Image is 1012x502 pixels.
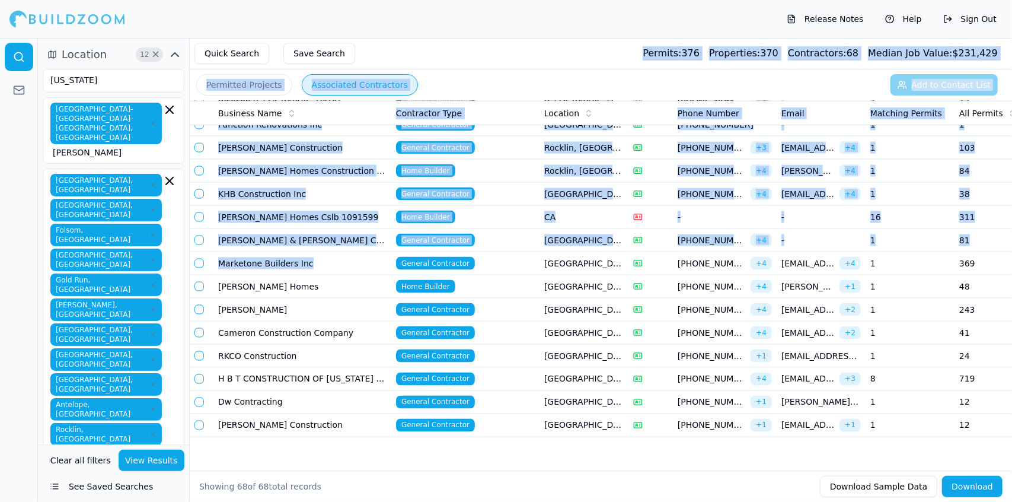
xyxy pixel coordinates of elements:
[839,419,861,432] span: + 1
[43,69,169,91] input: Select states
[396,396,475,409] span: General Contractor
[781,188,835,200] span: [EMAIL_ADDRESS][DOMAIN_NAME]
[777,206,866,229] td: -
[396,373,475,386] span: General Contractor
[788,46,858,61] div: 68
[396,419,475,432] span: General Contractor
[678,373,746,385] span: [PHONE_NUMBER]
[396,141,475,154] span: General Contractor
[866,160,954,183] td: 1
[50,199,162,221] span: [GEOGRAPHIC_DATA], [GEOGRAPHIC_DATA]
[868,47,952,59] span: Median Job Value:
[839,257,861,270] span: + 4
[839,164,861,177] span: + 4
[539,252,628,275] td: [GEOGRAPHIC_DATA], [GEOGRAPHIC_DATA]
[544,107,624,119] div: Location
[751,326,772,339] span: + 4
[678,234,746,246] span: [PHONE_NUMBER]
[751,234,772,247] span: + 4
[50,249,162,271] span: [GEOGRAPHIC_DATA], [GEOGRAPHIC_DATA]
[213,183,391,206] td: KHB Construction Inc
[47,450,114,471] button: Clear all filters
[237,482,248,491] span: 68
[709,47,760,59] span: Properties:
[777,229,866,252] td: -
[119,450,185,471] button: View Results
[213,368,391,391] td: H B T CONSTRUCTION OF [US_STATE] INC
[50,274,162,296] span: Gold Run, [GEOGRAPHIC_DATA]
[62,46,107,63] span: Location
[751,419,772,432] span: + 1
[50,298,162,321] span: [PERSON_NAME], [GEOGRAPHIC_DATA]
[678,350,746,362] span: [PHONE_NUMBER]
[781,396,861,408] span: [PERSON_NAME][EMAIL_ADDRESS][DOMAIN_NAME]
[283,43,355,64] button: Save Search
[781,327,835,339] span: [EMAIL_ADDRESS][DOMAIN_NAME]
[781,281,835,293] span: [PERSON_NAME][EMAIL_ADDRESS][PERSON_NAME][DOMAIN_NAME]
[539,229,628,252] td: [GEOGRAPHIC_DATA], [GEOGRAPHIC_DATA]
[139,49,151,61] span: 12
[396,303,475,316] span: General Contractor
[781,258,835,269] span: [EMAIL_ADDRESS][DOMAIN_NAME]
[751,280,772,293] span: + 4
[196,74,292,96] button: Permitted Projects
[751,303,772,316] span: + 4
[820,476,937,497] button: Download Sample Data
[839,326,861,339] span: + 2
[751,396,772,409] span: + 1
[866,275,954,298] td: 1
[194,43,269,64] button: Quick Search
[866,229,954,252] td: 1
[539,160,628,183] td: Rocklin, [GEOGRAPHIC_DATA]
[213,160,391,183] td: [PERSON_NAME] Homes Construction Inc
[213,275,391,298] td: [PERSON_NAME] Homes
[866,345,954,368] td: 1
[539,298,628,322] td: [GEOGRAPHIC_DATA], [GEOGRAPHIC_DATA]
[942,476,1003,497] button: Download
[751,350,772,363] span: + 1
[781,107,861,119] div: Email
[866,368,954,391] td: 8
[839,280,861,293] span: + 1
[866,206,954,229] td: 16
[396,234,475,247] span: General Contractor
[870,107,950,119] div: Matching Permits
[678,420,746,431] span: [PHONE_NUMBER]
[937,9,1003,28] button: Sign Out
[50,174,162,196] span: [GEOGRAPHIC_DATA], [GEOGRAPHIC_DATA]
[213,136,391,160] td: [PERSON_NAME] Construction
[50,103,162,144] span: [GEOGRAPHIC_DATA]-[GEOGRAPHIC_DATA]-[GEOGRAPHIC_DATA], [GEOGRAPHIC_DATA]
[213,206,391,229] td: [PERSON_NAME] Homes Cslb 1091599
[839,303,861,316] span: + 2
[643,46,700,61] div: 376
[539,414,628,437] td: [GEOGRAPHIC_DATA], [GEOGRAPHIC_DATA]
[839,141,861,154] span: + 4
[43,476,184,497] button: See Saved Searches
[751,257,772,270] span: + 4
[539,345,628,368] td: [GEOGRAPHIC_DATA], [GEOGRAPHIC_DATA]
[781,165,835,177] span: [PERSON_NAME][EMAIL_ADDRESS][DOMAIN_NAME]
[213,414,391,437] td: [PERSON_NAME] Construction
[866,414,954,437] td: 1
[396,350,475,363] span: General Contractor
[751,188,772,201] span: + 4
[678,304,746,316] span: [PHONE_NUMBER]
[678,281,746,293] span: [PHONE_NUMBER]
[50,423,162,446] span: Rocklin, [GEOGRAPHIC_DATA]
[866,391,954,414] td: 1
[50,398,162,421] span: Antelope, [GEOGRAPHIC_DATA]
[539,391,628,414] td: [GEOGRAPHIC_DATA], [GEOGRAPHIC_DATA]
[50,323,162,346] span: [GEOGRAPHIC_DATA], [GEOGRAPHIC_DATA]
[50,224,162,246] span: Folsom, [GEOGRAPHIC_DATA]
[709,46,778,61] div: 370
[866,322,954,345] td: 1
[258,482,269,491] span: 68
[751,141,772,154] span: + 3
[218,107,387,119] div: Business Name
[678,396,746,408] span: [PHONE_NUMBER]
[868,46,998,61] div: $ 231,429
[213,391,391,414] td: Dw Contracting
[866,183,954,206] td: 1
[213,322,391,345] td: Cameron Construction Company
[678,142,746,154] span: [PHONE_NUMBER]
